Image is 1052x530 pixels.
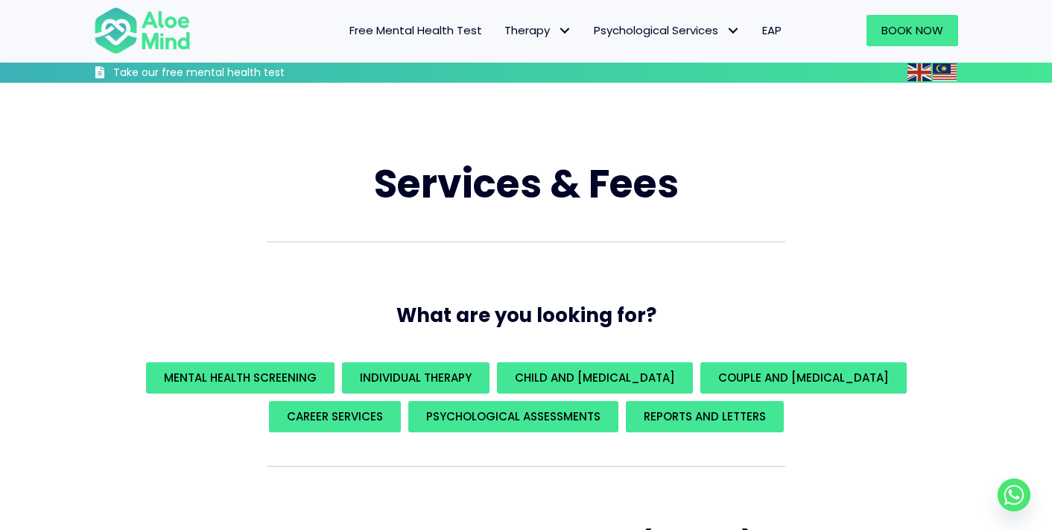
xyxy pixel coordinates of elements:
span: Therapy [504,22,571,38]
h3: Take our free mental health test [113,66,364,81]
span: What are you looking for? [396,302,656,329]
a: Take our free mental health test [94,66,364,83]
a: English [907,63,933,81]
a: Malay [933,63,958,81]
nav: Menu [210,15,793,46]
span: Psychological Services: submenu [722,20,744,42]
span: Child and [MEDICAL_DATA] [515,370,675,385]
span: Book Now [881,22,943,38]
span: Couple and [MEDICAL_DATA] [718,370,889,385]
a: Whatsapp [998,479,1030,511]
a: Free Mental Health Test [338,15,493,46]
a: Child and [MEDICAL_DATA] [497,362,693,394]
span: Free Mental Health Test [349,22,482,38]
span: Mental Health Screening [164,370,317,385]
a: Psychological assessments [408,401,618,432]
span: Psychological Services [594,22,740,38]
a: Mental Health Screening [146,362,335,394]
span: EAP [762,22,782,38]
span: Services & Fees [374,157,679,211]
span: Psychological assessments [426,408,601,424]
a: Individual Therapy [342,362,489,394]
div: What are you looking for? [94,359,958,436]
a: REPORTS AND LETTERS [626,401,784,432]
span: Therapy: submenu [554,20,575,42]
img: en [907,63,931,81]
a: TherapyTherapy: submenu [493,15,583,46]
img: ms [933,63,957,81]
a: EAP [751,15,793,46]
a: Book Now [866,15,958,46]
span: Career Services [287,408,383,424]
a: Career Services [269,401,401,432]
a: Psychological ServicesPsychological Services: submenu [583,15,751,46]
span: REPORTS AND LETTERS [644,408,766,424]
span: Individual Therapy [360,370,472,385]
img: Aloe mind Logo [94,6,191,55]
a: Couple and [MEDICAL_DATA] [700,362,907,394]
